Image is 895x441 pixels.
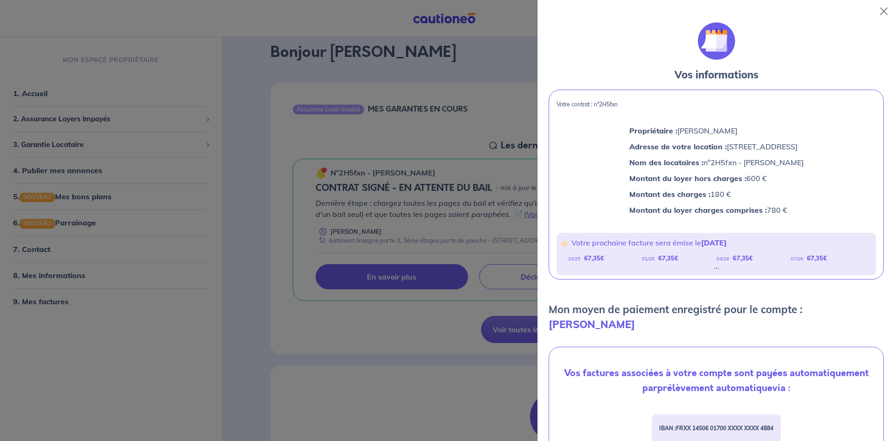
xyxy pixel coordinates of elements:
[568,256,580,262] em: 10/25
[560,237,872,249] p: 👉🏻 Votre prochaine facture sera émise le
[698,22,735,60] img: illu_calendar.svg
[557,366,876,396] p: Vos factures associées à votre compte sont payées automatiquement par via :
[629,188,804,200] p: 180 €
[629,172,804,184] p: 600 €
[659,425,773,432] strong: IBAN :
[716,256,729,262] em: 04/26
[807,254,827,262] strong: 67,35 €
[733,254,753,262] strong: 67,35 €
[714,264,719,268] div: ...
[629,142,727,151] strong: Adresse de votre location :
[629,125,804,137] p: [PERSON_NAME]
[629,204,804,216] p: 780 €
[629,156,804,168] p: n°2H5fxn - [PERSON_NAME]
[629,158,703,167] strong: Nom des locataires :
[658,254,678,262] strong: 67,35 €
[876,4,891,19] button: Close
[549,318,635,331] strong: [PERSON_NAME]
[629,126,677,135] strong: Propriétaire :
[657,381,772,395] strong: prélèvement automatique
[629,174,746,183] strong: Montant du loyer hors charges :
[629,189,710,199] strong: Montant des charges :
[549,302,884,332] p: Mon moyen de paiement enregistré pour le compte :
[629,205,767,215] strong: Montant du loyer charges comprises :
[676,425,773,432] em: FRXX 14506 01700 XXXX XXXX 4884
[642,256,654,262] em: 01/26
[629,140,804,153] p: [STREET_ADDRESS]
[791,256,803,262] em: 07/26
[675,68,758,81] strong: Vos informations
[584,254,604,262] strong: 67,35 €
[557,101,876,108] p: Votre contrat : n°2H5fxn
[701,238,727,247] strong: [DATE]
